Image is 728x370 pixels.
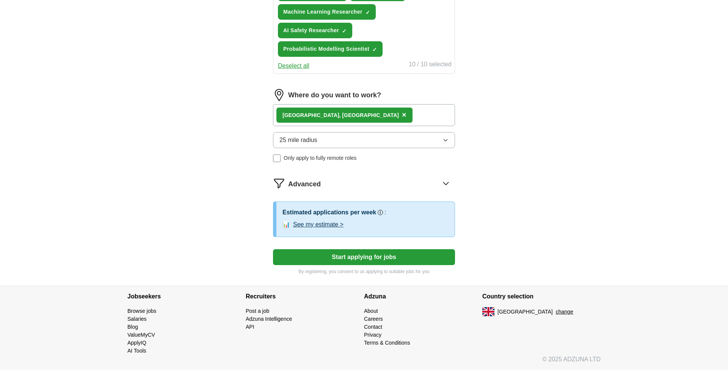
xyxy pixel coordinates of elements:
span: Advanced [288,179,321,189]
span: Machine Learning Researcher [283,8,362,16]
button: change [556,308,573,316]
a: Adzuna Intelligence [246,316,292,322]
button: See my estimate > [293,220,344,229]
p: By registering, you consent to us applying to suitable jobs for you [273,268,455,275]
button: Start applying for jobs [273,249,455,265]
span: AI Safety Researcher [283,27,339,34]
button: Deselect all [278,61,309,70]
img: UK flag [482,307,494,316]
a: Browse jobs [127,308,156,314]
div: © 2025 ADZUNA LTD [121,355,607,370]
div: 10 / 10 selected [409,60,452,70]
h4: Country selection [482,286,601,307]
a: Post a job [246,308,269,314]
button: Probabilistic Modelling Scientist✓ [278,41,383,57]
a: ValueMyCV [127,332,155,338]
span: × [402,111,406,119]
div: [GEOGRAPHIC_DATA], [GEOGRAPHIC_DATA] [282,111,399,119]
span: ✓ [342,28,347,34]
h3: : [384,208,386,217]
label: Where do you want to work? [288,90,381,100]
a: ApplyIQ [127,340,146,346]
span: Probabilistic Modelling Scientist [283,45,369,53]
img: filter [273,177,285,189]
img: location.png [273,89,285,101]
a: About [364,308,378,314]
button: Machine Learning Researcher✓ [278,4,376,20]
input: Only apply to fully remote roles [273,155,281,162]
a: Terms & Conditions [364,340,410,346]
h3: Estimated applications per week [282,208,376,217]
button: × [402,109,406,121]
span: 📊 [282,220,290,229]
a: API [246,324,254,330]
span: [GEOGRAPHIC_DATA] [497,308,553,316]
span: ✓ [366,9,370,16]
a: Contact [364,324,382,330]
a: AI Tools [127,348,146,354]
button: 25 mile radius [273,132,455,148]
span: Only apply to fully remote roles [284,154,356,162]
a: Salaries [127,316,147,322]
a: Privacy [364,332,381,338]
span: 25 mile radius [279,136,317,145]
span: ✓ [372,47,377,53]
a: Blog [127,324,138,330]
button: AI Safety Researcher✓ [278,23,352,38]
a: Careers [364,316,383,322]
